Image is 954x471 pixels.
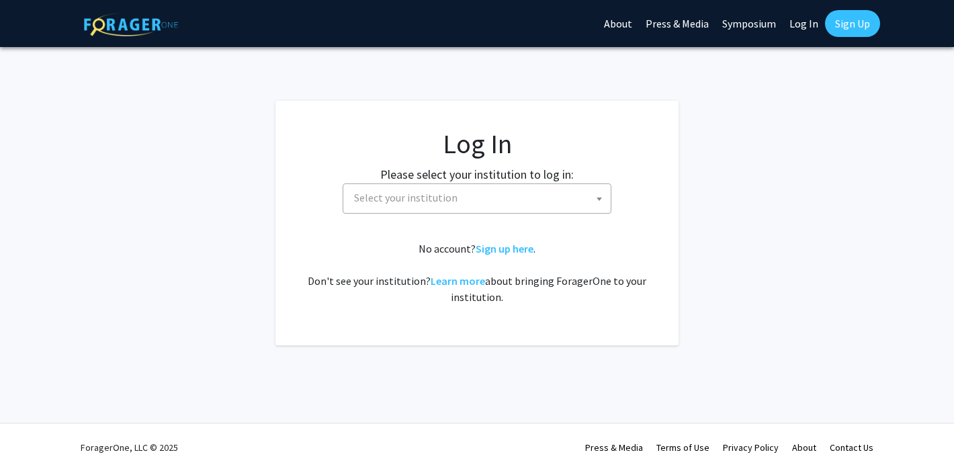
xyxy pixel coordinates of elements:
[84,13,178,36] img: ForagerOne Logo
[431,274,485,288] a: Learn more about bringing ForagerOne to your institution
[825,10,880,37] a: Sign Up
[792,441,816,454] a: About
[81,424,178,471] div: ForagerOne, LLC © 2025
[380,165,574,183] label: Please select your institution to log in:
[723,441,779,454] a: Privacy Policy
[349,184,611,212] span: Select your institution
[585,441,643,454] a: Press & Media
[656,441,709,454] a: Terms of Use
[302,241,652,305] div: No account? . Don't see your institution? about bringing ForagerOne to your institution.
[476,242,533,255] a: Sign up here
[343,183,611,214] span: Select your institution
[354,191,458,204] span: Select your institution
[830,441,873,454] a: Contact Us
[302,128,652,160] h1: Log In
